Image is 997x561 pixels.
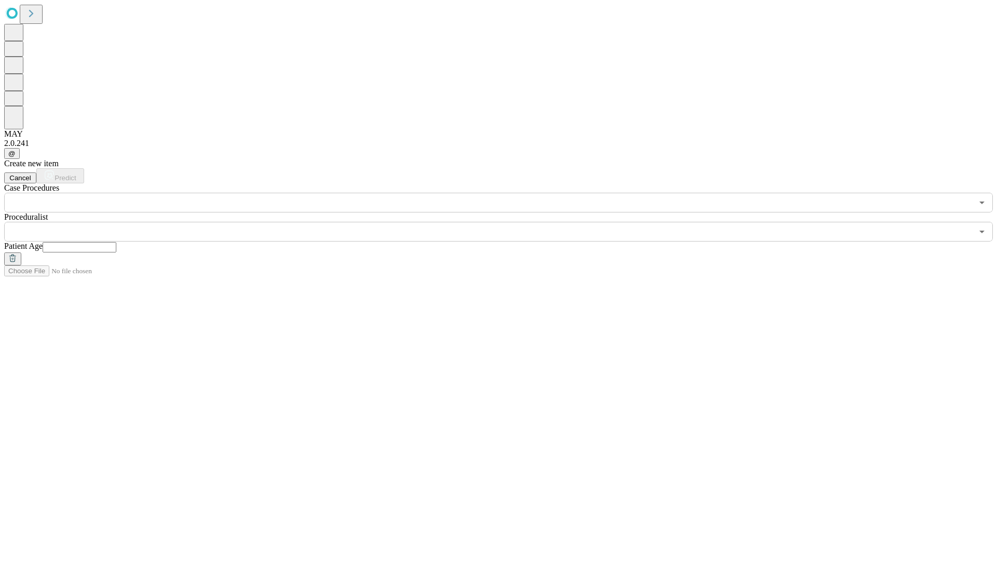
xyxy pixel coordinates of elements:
[4,148,20,159] button: @
[55,174,76,182] span: Predict
[4,242,43,250] span: Patient Age
[8,150,16,157] span: @
[4,212,48,221] span: Proceduralist
[36,168,84,183] button: Predict
[9,174,31,182] span: Cancel
[4,159,59,168] span: Create new item
[4,183,59,192] span: Scheduled Procedure
[4,139,993,148] div: 2.0.241
[4,172,36,183] button: Cancel
[975,224,989,239] button: Open
[975,195,989,210] button: Open
[4,129,993,139] div: MAY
